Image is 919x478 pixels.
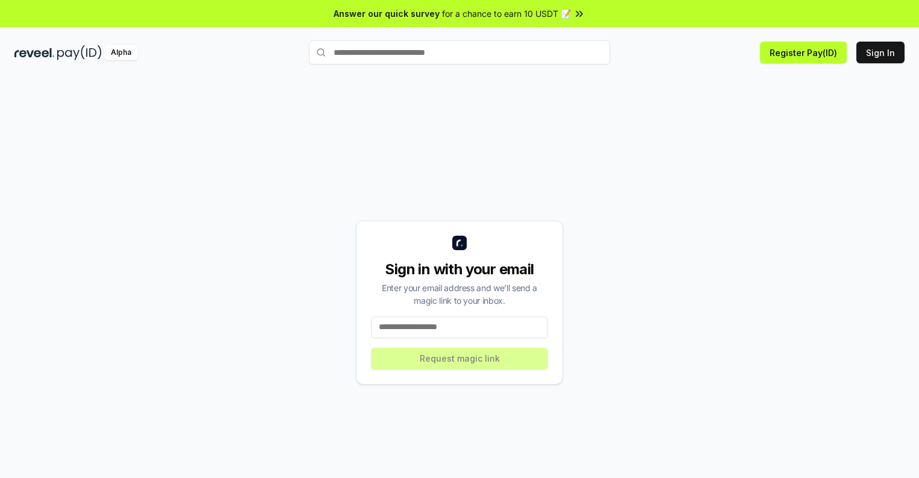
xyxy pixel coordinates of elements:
span: Answer our quick survey [334,7,440,20]
span: for a chance to earn 10 USDT 📝 [442,7,571,20]
div: Alpha [104,45,138,60]
div: Enter your email address and we’ll send a magic link to your inbox. [371,281,548,307]
div: Sign in with your email [371,260,548,279]
img: reveel_dark [14,45,55,60]
button: Sign In [856,42,905,63]
img: pay_id [57,45,102,60]
img: logo_small [452,236,467,250]
button: Register Pay(ID) [760,42,847,63]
